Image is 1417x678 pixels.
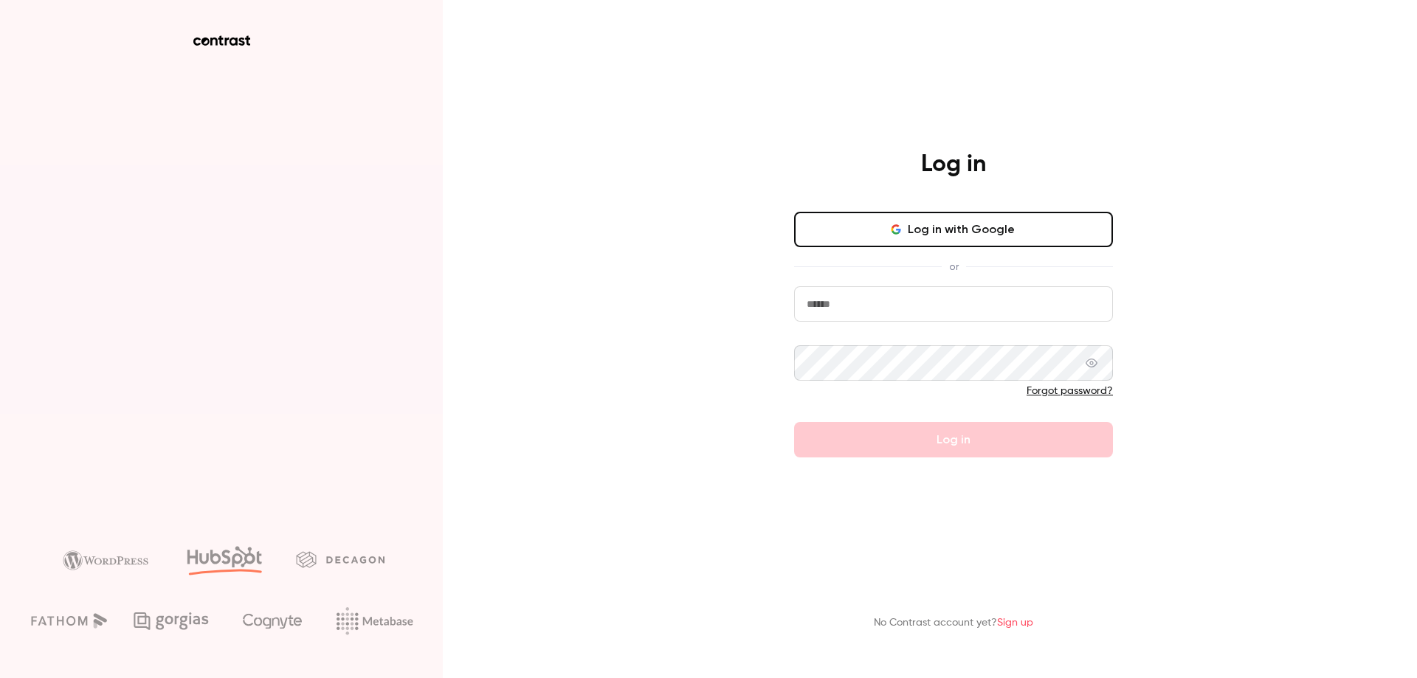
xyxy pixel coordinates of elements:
[921,150,986,179] h4: Log in
[997,618,1033,628] a: Sign up
[794,212,1113,247] button: Log in with Google
[1027,386,1113,396] a: Forgot password?
[296,551,385,567] img: decagon
[874,615,1033,631] p: No Contrast account yet?
[942,259,966,274] span: or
